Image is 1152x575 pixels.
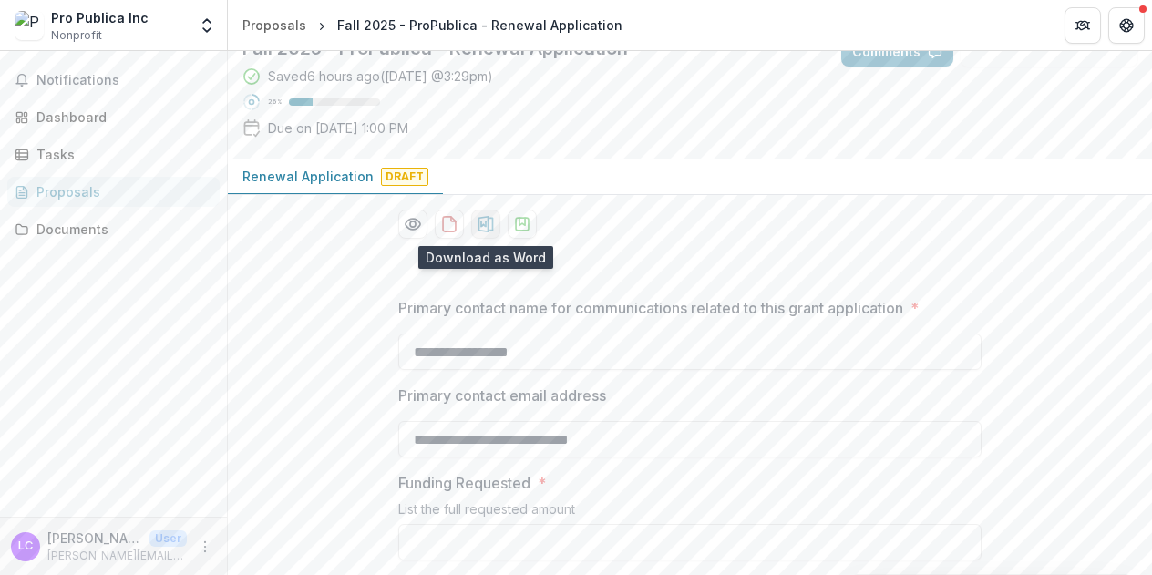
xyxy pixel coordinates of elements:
[51,27,102,44] span: Nonprofit
[18,540,33,552] div: Laura Chang
[51,8,149,27] div: Pro Publica Inc
[508,210,537,239] button: download-proposal
[7,177,220,207] a: Proposals
[1108,7,1145,44] button: Get Help
[36,182,205,201] div: Proposals
[36,145,205,164] div: Tasks
[337,15,622,35] div: Fall 2025 - ProPublica - Renewal Application
[235,12,314,38] a: Proposals
[47,529,142,548] p: [PERSON_NAME]
[381,168,428,186] span: Draft
[1065,7,1101,44] button: Partners
[194,536,216,558] button: More
[36,73,212,88] span: Notifications
[194,7,220,44] button: Open entity switcher
[398,297,903,319] p: Primary contact name for communications related to this grant application
[398,210,427,239] button: Preview 6289022c-da06-4300-a36b-7234c192f097-0.pdf
[7,66,220,95] button: Notifications
[841,37,953,67] button: Comments
[7,214,220,244] a: Documents
[235,12,630,38] nav: breadcrumb
[268,96,282,108] p: 26 %
[36,220,205,239] div: Documents
[7,102,220,132] a: Dashboard
[7,139,220,169] a: Tasks
[15,11,44,40] img: Pro Publica Inc
[435,210,464,239] button: download-proposal
[398,472,530,494] p: Funding Requested
[268,67,493,86] div: Saved 6 hours ago ( [DATE] @ 3:29pm )
[36,108,205,127] div: Dashboard
[149,530,187,547] p: User
[398,501,982,524] div: List the full requested amount
[398,385,606,406] p: Primary contact email address
[471,210,500,239] button: download-proposal
[47,548,187,564] p: [PERSON_NAME][EMAIL_ADDRESS][PERSON_NAME][DOMAIN_NAME]
[242,167,374,186] p: Renewal Application
[268,118,408,138] p: Due on [DATE] 1:00 PM
[242,15,306,35] div: Proposals
[961,37,1137,67] button: Answer Suggestions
